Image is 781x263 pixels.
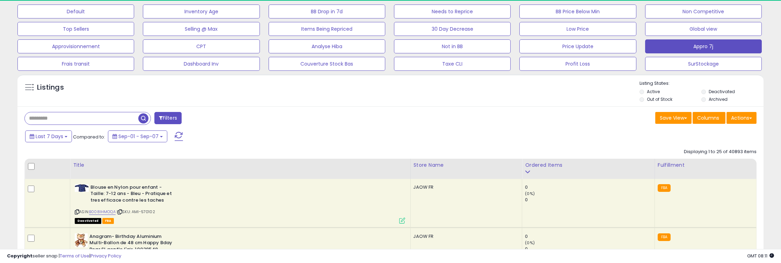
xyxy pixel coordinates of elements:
button: Save View [655,112,692,124]
div: 0 [525,233,654,240]
button: Couverture Stock Bas [269,57,385,71]
button: Global view [645,22,762,36]
span: All listings that are unavailable for purchase on Amazon for any reason other than out-of-stock [75,218,101,224]
button: BB Drop in 7d [269,5,385,18]
button: Dashboard Inv [143,57,260,71]
div: JAOW FR [414,184,517,190]
strong: Copyright [7,253,32,259]
button: Low Price [519,22,636,36]
button: CPT [143,39,260,53]
img: 514X7ImPPCL._SL40_.jpg [75,233,88,247]
span: Sep-01 - Sep-07 [118,133,159,140]
button: Items Being Repriced [269,22,385,36]
button: Actions [727,112,757,124]
button: Appro 7j [645,39,762,53]
a: B008IHMOQA [89,209,116,215]
span: Compared to: [73,134,105,140]
label: Deactivated [709,89,735,95]
button: Inventory Age [143,5,260,18]
small: FBA [658,184,671,192]
button: Top Sellers [17,22,134,36]
h5: Listings [37,83,64,92]
div: 0 [525,197,654,203]
div: Title [73,161,408,169]
button: Default [17,5,134,18]
button: Profit Loss [519,57,636,71]
label: Out of Stock [647,96,672,102]
button: Taxe CLI [394,57,511,71]
button: Filters [154,112,182,124]
div: Fulfillment [658,161,753,169]
span: 2025-09-15 08:11 GMT [747,253,774,259]
button: SurStockage [645,57,762,71]
span: Columns [697,114,719,121]
button: Selling @ Max [143,22,260,36]
p: Listing States: [640,80,764,87]
button: Analyse Hiba [269,39,385,53]
div: JAOW FR [414,233,517,240]
span: | SKU: AMI-570102 [117,209,155,215]
button: Non Competitive [645,5,762,18]
small: (0%) [525,240,535,246]
small: FBA [658,233,671,241]
b: Blouse en Nylon pour enfant - Taille: 7-12 ans - Bleu - Pratique et tres efficace contre les taches [90,184,175,205]
button: Frais transit [17,57,134,71]
div: Ordered Items [525,161,651,169]
button: 30 Day Decrease [394,22,511,36]
b: Anagram- Birthday Aluminium Multi-Ballon de 48 cm Happy Bday Bear SI gonfle l'air, 10039549, Mult... [89,233,174,261]
img: 41V5ORYzZXL._SL40_.jpg [75,184,89,192]
div: Store Name [414,161,519,169]
button: Sep-01 - Sep-07 [108,130,167,142]
span: Last 7 Days [36,133,63,140]
div: Displaying 1 to 25 of 40893 items [684,149,757,155]
a: Privacy Policy [90,253,121,259]
label: Archived [709,96,728,102]
div: seller snap | | [7,253,121,260]
button: Needs to Reprice [394,5,511,18]
a: Terms of Use [60,253,89,259]
button: Price Update [519,39,636,53]
div: ASIN: [75,184,405,223]
span: FBA [102,218,114,224]
button: Last 7 Days [25,130,72,142]
div: 0 [525,184,654,190]
label: Active [647,89,660,95]
small: (0%) [525,191,535,196]
button: Not in BB [394,39,511,53]
button: Columns [693,112,725,124]
button: BB Price Below Min [519,5,636,18]
button: Approvisionnement [17,39,134,53]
